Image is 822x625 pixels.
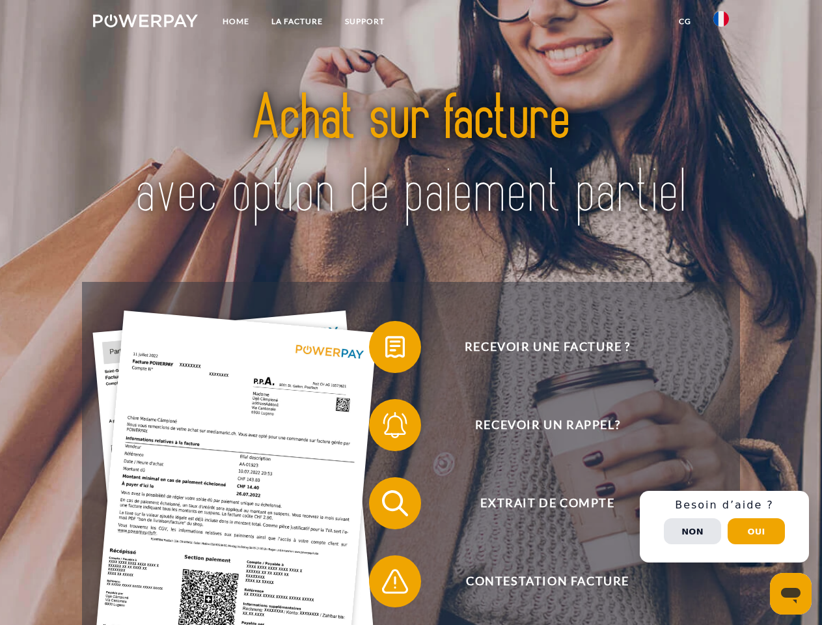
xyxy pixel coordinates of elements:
img: logo-powerpay-white.svg [93,14,198,27]
div: Schnellhilfe [640,491,809,562]
button: Non [664,518,721,544]
a: Home [212,10,260,33]
img: qb_warning.svg [379,565,411,598]
img: qb_bill.svg [379,331,411,363]
span: Recevoir un rappel? [388,399,707,451]
iframe: Bouton de lancement de la fenêtre de messagerie [770,573,812,615]
img: fr [713,11,729,27]
img: qb_bell.svg [379,409,411,441]
span: Extrait de compte [388,477,707,529]
h3: Besoin d’aide ? [648,499,801,512]
button: Recevoir une facture ? [369,321,707,373]
a: LA FACTURE [260,10,334,33]
img: qb_search.svg [379,487,411,520]
button: Extrait de compte [369,477,707,529]
a: Support [334,10,396,33]
button: Oui [728,518,785,544]
button: Contestation Facture [369,555,707,607]
a: CG [668,10,702,33]
span: Recevoir une facture ? [388,321,707,373]
span: Contestation Facture [388,555,707,607]
img: title-powerpay_fr.svg [124,62,698,249]
button: Recevoir un rappel? [369,399,707,451]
